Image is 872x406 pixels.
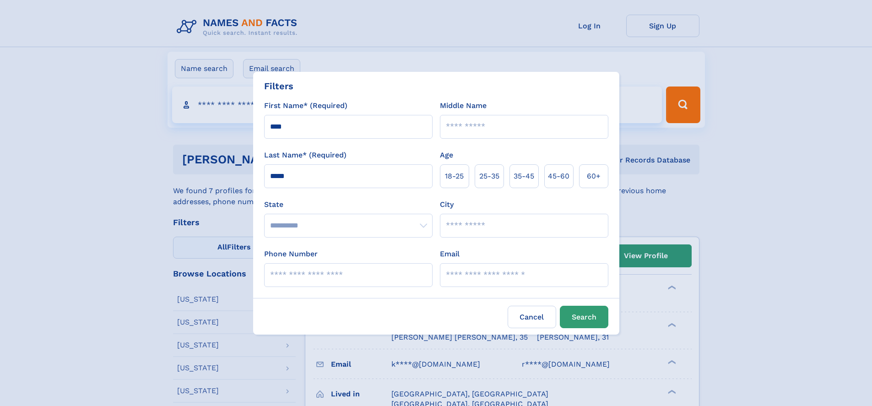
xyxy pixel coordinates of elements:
[264,150,347,161] label: Last Name* (Required)
[440,199,454,210] label: City
[264,79,293,93] div: Filters
[445,171,464,182] span: 18‑25
[508,306,556,328] label: Cancel
[548,171,569,182] span: 45‑60
[560,306,608,328] button: Search
[264,249,318,260] label: Phone Number
[479,171,499,182] span: 25‑35
[264,199,433,210] label: State
[440,249,460,260] label: Email
[264,100,347,111] label: First Name* (Required)
[514,171,534,182] span: 35‑45
[440,100,487,111] label: Middle Name
[440,150,453,161] label: Age
[587,171,601,182] span: 60+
